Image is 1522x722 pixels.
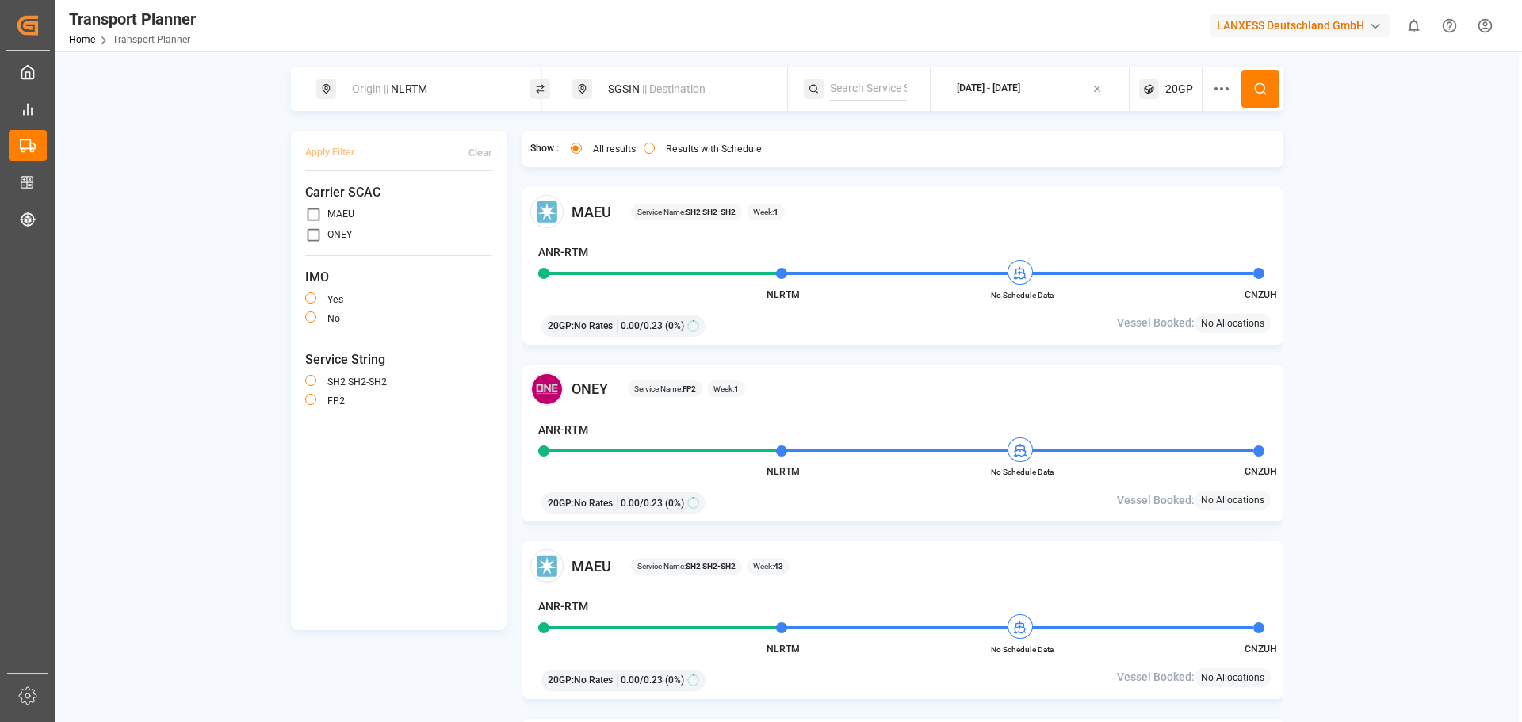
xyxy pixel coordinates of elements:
[468,146,492,160] div: Clear
[1210,10,1396,40] button: LANXESS Deutschland GmbH
[634,383,696,395] span: Service Name:
[327,396,345,406] label: FP2
[352,82,388,95] span: Origin ||
[538,422,588,438] h4: ANR-RTM
[1117,492,1195,509] span: Vessel Booked:
[69,7,196,31] div: Transport Planner
[574,673,613,687] span: No Rates
[598,74,770,104] div: SGSIN
[940,74,1120,105] button: [DATE] - [DATE]
[621,673,663,687] span: 0.00 / 0.23
[1432,8,1467,44] button: Help Center
[530,142,559,156] span: Show :
[548,673,574,687] span: 20GP :
[342,74,514,104] div: NLRTM
[538,244,588,261] h4: ANR-RTM
[637,560,736,572] span: Service Name:
[753,560,783,572] span: Week:
[1201,316,1264,330] span: No Allocations
[774,208,778,216] b: 1
[978,289,1065,301] span: No Schedule Data
[830,77,907,101] input: Search Service String
[686,562,736,571] b: SH2 SH2-SH2
[665,496,684,510] span: (0%)
[574,319,613,333] span: No Rates
[548,496,574,510] span: 20GP :
[978,466,1065,478] span: No Schedule Data
[327,314,340,323] label: no
[767,644,800,655] span: NLRTM
[683,384,696,393] b: FP2
[572,556,611,577] span: MAEU
[305,350,492,369] span: Service String
[593,144,636,154] label: All results
[665,673,684,687] span: (0%)
[978,644,1065,655] span: No Schedule Data
[1201,493,1264,507] span: No Allocations
[621,496,663,510] span: 0.00 / 0.23
[530,195,564,228] img: Carrier
[957,82,1020,96] div: [DATE] - [DATE]
[530,372,564,406] img: Carrier
[621,319,663,333] span: 0.00 / 0.23
[572,378,608,399] span: ONEY
[642,82,706,95] span: || Destination
[1165,81,1193,97] span: 20GP
[538,598,588,615] h4: ANR-RTM
[327,295,343,304] label: yes
[69,34,95,45] a: Home
[1245,466,1277,477] span: CNZUH
[1245,644,1277,655] span: CNZUH
[574,496,613,510] span: No Rates
[734,384,739,393] b: 1
[666,144,762,154] label: Results with Schedule
[767,289,800,300] span: NLRTM
[1396,8,1432,44] button: show 0 new notifications
[774,562,783,571] b: 43
[468,139,492,166] button: Clear
[686,208,736,216] b: SH2 SH2-SH2
[1201,670,1264,685] span: No Allocations
[327,377,387,387] label: SH2 SH2-SH2
[530,549,564,583] img: Carrier
[665,319,684,333] span: (0%)
[1117,315,1195,331] span: Vessel Booked:
[548,319,574,333] span: 20GP :
[713,383,739,395] span: Week:
[637,206,736,218] span: Service Name:
[327,209,354,219] label: MAEU
[305,268,492,287] span: IMO
[327,230,352,239] label: ONEY
[305,183,492,202] span: Carrier SCAC
[767,466,800,477] span: NLRTM
[1245,289,1277,300] span: CNZUH
[753,206,778,218] span: Week:
[1117,669,1195,686] span: Vessel Booked:
[572,201,611,223] span: MAEU
[1210,14,1390,37] div: LANXESS Deutschland GmbH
